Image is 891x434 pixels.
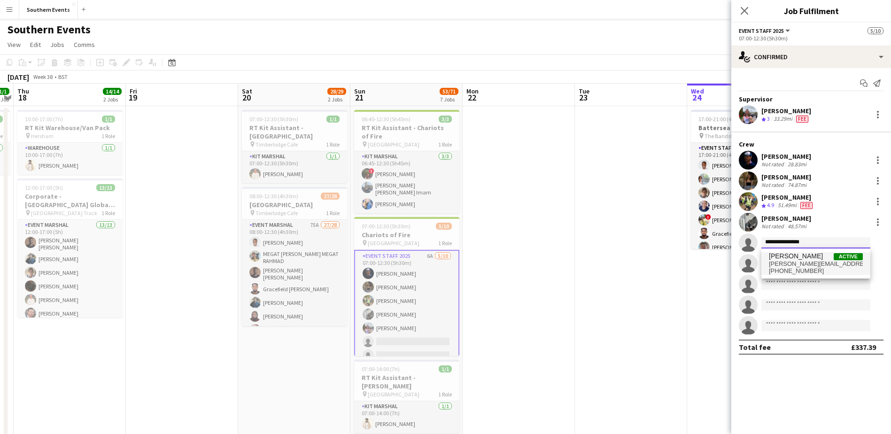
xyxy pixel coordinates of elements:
span: 08:00-12:30 (4h30m) [249,193,298,200]
span: 14/14 [103,88,122,95]
div: 2 Jobs [328,96,346,103]
span: 07:00-12:30 (5h30m) [249,116,298,123]
a: Jobs [46,39,68,51]
span: 1 Role [438,391,452,398]
span: ! [369,168,374,174]
span: 1 Role [438,141,452,148]
span: Samantha Nelson [769,252,823,260]
span: [GEOGRAPHIC_DATA] [368,240,419,247]
span: Timberlodge Cafe [256,141,298,148]
div: 07:00-12:30 (5h30m) [739,35,883,42]
span: Tue [579,87,589,95]
span: 21 [353,92,365,103]
div: 17:00-21:00 (4h)35/35Battersea CTS The Bandstand1 RoleEvent Staff 202535/3517:00-21:00 (4h)[PERSO... [691,110,796,249]
span: 1 Role [101,132,115,139]
span: 1/1 [439,365,452,372]
span: 3/3 [439,116,452,123]
div: 74.87mi [786,181,808,188]
span: 1/1 [102,116,115,123]
div: [PERSON_NAME] [761,173,811,181]
span: 19 [128,92,137,103]
div: BST [58,73,68,80]
span: 18 [16,92,29,103]
h3: Chariots of Fire [354,231,459,239]
div: 33.29mi [772,115,794,123]
span: Fri [130,87,137,95]
h3: Battersea CTS [691,124,796,132]
app-card-role: Kit Marshal1/107:00-14:00 (7h)[PERSON_NAME] [354,401,459,433]
h3: Corporate - [GEOGRAPHIC_DATA] Global 5k [17,192,123,209]
span: Fee [796,116,808,123]
app-card-role: Event Marshal13/1312:00-17:00 (5h)[PERSON_NAME] [PERSON_NAME][PERSON_NAME][PERSON_NAME][PERSON_NA... [17,220,123,418]
app-job-card: 10:00-17:00 (7h)1/1RT Kit Warehouse/Van Pack Hersham1 RoleWarehouse1/110:00-17:00 (7h)[PERSON_NAME] [17,110,123,175]
span: Sun [354,87,365,95]
span: 1 Role [438,240,452,247]
div: Crew has different fees then in role [794,115,810,123]
app-job-card: 07:00-14:00 (7h)1/1RT Kit Assistant - [PERSON_NAME] [GEOGRAPHIC_DATA]1 RoleKit Marshal1/107:00-14... [354,360,459,433]
span: 06:45-12:30 (5h45m) [362,116,411,123]
span: 10:00-17:00 (7h) [25,116,63,123]
app-job-card: 06:45-12:30 (5h45m)3/3RT Kit Assistant - Chariots of Fire [GEOGRAPHIC_DATA]1 RoleKit Marshal3/306... [354,110,459,213]
h3: Job Fulfilment [731,5,891,17]
span: 3 [767,115,770,122]
div: Total fee [739,342,771,352]
app-card-role: Warehouse1/110:00-17:00 (7h)[PERSON_NAME] [17,143,123,175]
span: Sat [242,87,252,95]
div: 48.57mi [786,223,808,230]
span: sam.nelson@runthrough.co.uk [769,260,863,268]
div: Crew [731,140,891,148]
span: [GEOGRAPHIC_DATA] Track [31,209,97,217]
span: 1 Role [101,209,115,217]
span: Thu [17,87,29,95]
a: Edit [26,39,45,51]
span: [GEOGRAPHIC_DATA] [368,391,419,398]
app-job-card: 12:00-17:00 (5h)13/13Corporate - [GEOGRAPHIC_DATA] Global 5k [GEOGRAPHIC_DATA] Track1 RoleEvent M... [17,178,123,318]
span: The Bandstand [705,132,742,139]
span: 13/13 [96,184,115,191]
app-card-role: Kit Marshal1/107:00-12:30 (5h30m)[PERSON_NAME] [242,151,347,183]
h1: Southern Events [8,23,91,37]
span: 07:00-12:30 (5h30m) [362,223,411,230]
div: [DATE] [8,72,29,82]
app-job-card: 08:00-12:30 (4h30m)27/28[GEOGRAPHIC_DATA] Timberlodge Cafe1 RoleEvent Marshal75A27/2808:00-12:30 ... [242,187,347,326]
span: 22 [465,92,479,103]
app-card-role: Event Staff 20256A5/1007:00-12:30 (5h30m)[PERSON_NAME][PERSON_NAME][PERSON_NAME][PERSON_NAME][PER... [354,250,459,406]
span: View [8,40,21,49]
div: 2 Jobs [103,96,121,103]
span: 4.9 [767,201,774,209]
div: 7 Jobs [440,96,458,103]
span: 24 [690,92,704,103]
span: ! [705,214,711,220]
span: Active [834,253,863,260]
div: Confirmed [731,46,891,68]
h3: RT Kit Assistant - Chariots of Fire [354,124,459,140]
span: 1/1 [326,116,340,123]
span: 1 Role [326,141,340,148]
div: Not rated [761,223,786,230]
span: Jobs [50,40,64,49]
div: [PERSON_NAME] [761,214,811,223]
a: Comms [70,39,99,51]
app-card-role: Kit Marshal3/306:45-12:30 (5h45m)![PERSON_NAME][PERSON_NAME] [PERSON_NAME] Imam[PERSON_NAME] [354,151,459,213]
a: View [4,39,24,51]
div: £337.39 [851,342,876,352]
div: [PERSON_NAME] [761,152,811,161]
div: 51.49mi [776,201,798,209]
span: 23 [577,92,589,103]
span: Event Staff 2025 [739,27,784,34]
app-job-card: 07:00-12:30 (5h30m)1/1RT Kit Assistant - [GEOGRAPHIC_DATA] Timberlodge Cafe1 RoleKit Marshal1/107... [242,110,347,183]
span: Hersham [31,132,54,139]
span: Fee [800,202,813,209]
span: 12:00-17:00 (5h) [25,184,63,191]
app-job-card: 07:00-12:30 (5h30m)5/10Chariots of Fire [GEOGRAPHIC_DATA]1 RoleEvent Staff 20256A5/1007:00-12:30 ... [354,217,459,356]
span: +447506074814 [769,267,863,275]
span: Wed [691,87,704,95]
h3: RT Kit Assistant - [GEOGRAPHIC_DATA] [242,124,347,140]
span: 5/10 [868,27,883,34]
